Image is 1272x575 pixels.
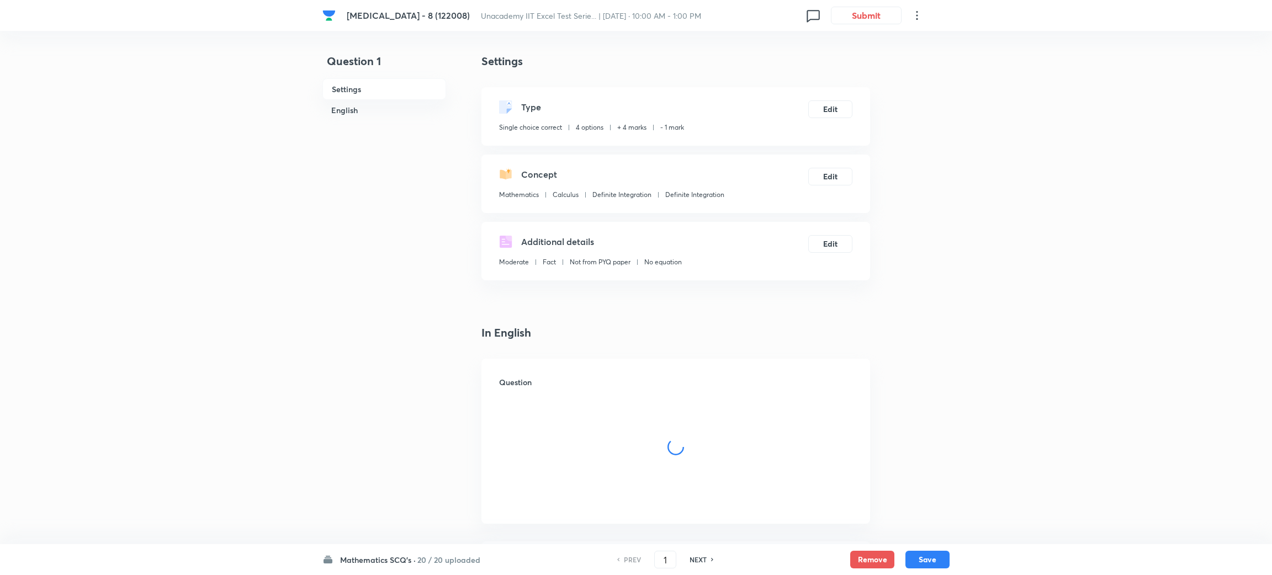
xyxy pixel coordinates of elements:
[570,257,630,267] p: Not from PYQ paper
[644,257,682,267] p: No equation
[808,168,852,185] button: Edit
[665,190,724,200] p: Definite Integration
[322,9,338,22] a: Company Logo
[624,555,641,565] h6: PREV
[521,100,541,114] h5: Type
[521,235,594,248] h5: Additional details
[553,190,579,200] p: Calculus
[499,100,512,114] img: questionType.svg
[347,9,470,21] span: [MEDICAL_DATA] - 8 (122008)
[690,555,707,565] h6: NEXT
[543,257,556,267] p: Fact
[499,257,529,267] p: Moderate
[831,7,902,24] button: Submit
[322,100,446,120] h6: English
[808,100,852,118] button: Edit
[905,551,950,568] button: Save
[850,551,894,568] button: Remove
[322,53,446,78] h4: Question 1
[499,168,512,181] img: questionConcept.svg
[499,376,852,388] h6: Question
[499,235,512,248] img: questionDetails.svg
[499,123,562,132] p: Single choice correct
[576,123,603,132] p: 4 options
[481,10,701,21] span: Unacademy IIT Excel Test Serie... | [DATE] · 10:00 AM - 1:00 PM
[660,123,684,132] p: - 1 mark
[617,123,646,132] p: + 4 marks
[417,554,480,566] h6: 20 / 20 uploaded
[481,324,870,341] h4: In English
[499,190,539,200] p: Mathematics
[481,53,870,70] h4: Settings
[808,235,852,253] button: Edit
[592,190,651,200] p: Definite Integration
[340,554,416,566] h6: Mathematics SCQ's ·
[322,78,446,100] h6: Settings
[521,168,557,181] h5: Concept
[322,9,336,22] img: Company Logo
